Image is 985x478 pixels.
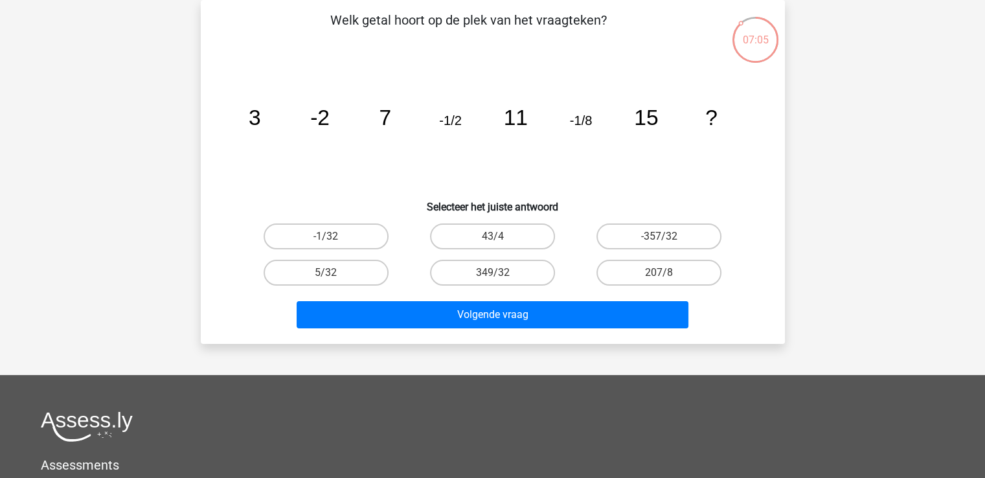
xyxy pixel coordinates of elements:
tspan: 15 [634,106,658,130]
label: 207/8 [596,260,721,286]
tspan: 11 [503,106,527,130]
h5: Assessments [41,457,944,473]
label: 43/4 [430,223,555,249]
p: Welk getal hoort op de plek van het vraagteken? [221,10,716,49]
tspan: -2 [310,106,330,130]
img: Assessly logo [41,411,133,442]
label: 349/32 [430,260,555,286]
tspan: ? [705,106,718,130]
h6: Selecteer het juiste antwoord [221,190,764,213]
button: Volgende vraag [297,301,688,328]
label: -1/32 [264,223,389,249]
tspan: -1/2 [439,113,462,128]
label: 5/32 [264,260,389,286]
tspan: -1/8 [569,113,592,128]
tspan: 7 [379,106,391,130]
tspan: 3 [248,106,260,130]
label: -357/32 [596,223,721,249]
div: 07:05 [731,16,780,48]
